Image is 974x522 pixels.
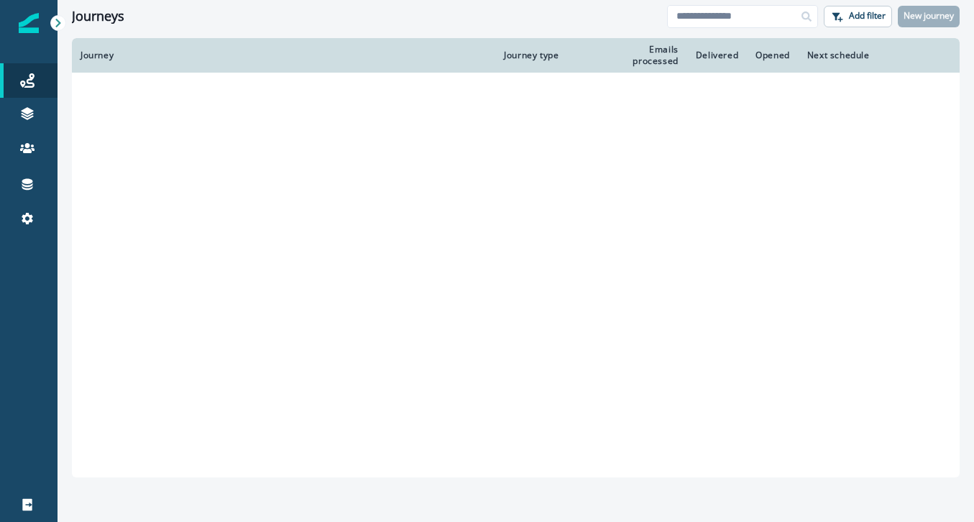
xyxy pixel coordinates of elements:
div: Delivered [696,50,738,61]
div: Next schedule [807,50,919,61]
div: Journey [81,50,487,61]
div: Emails processed [602,44,679,67]
div: Journey type [504,50,584,61]
img: Inflection [19,13,39,33]
button: Add filter [824,6,892,27]
h1: Journeys [72,9,124,24]
p: New journey [904,11,954,21]
button: New journey [898,6,960,27]
div: Opened [755,50,790,61]
p: Add filter [849,11,886,21]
